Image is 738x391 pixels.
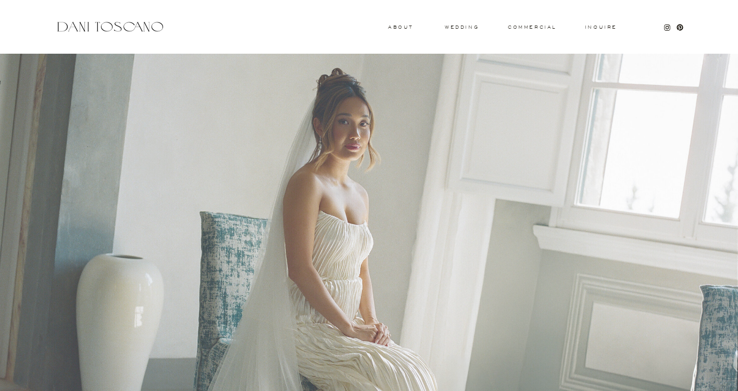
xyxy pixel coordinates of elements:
a: Inquire [584,25,618,30]
a: About [388,25,411,29]
a: commercial [508,25,556,29]
a: wedding [445,25,479,29]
